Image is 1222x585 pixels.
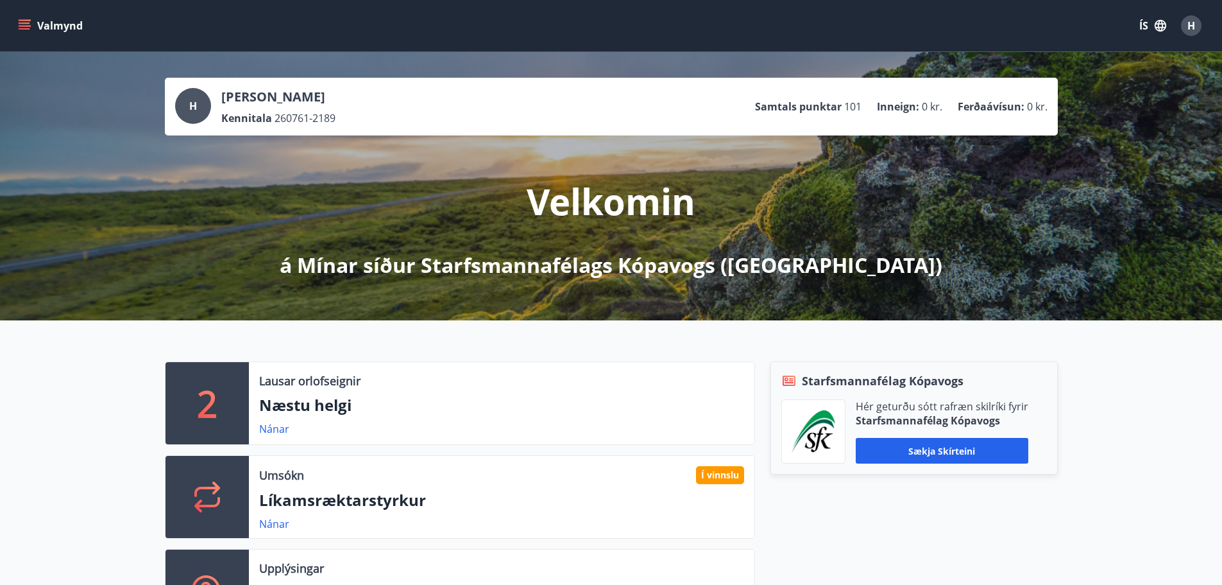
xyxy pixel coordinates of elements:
[259,467,304,484] p: Umsókn
[259,489,744,511] p: Líkamsræktarstyrkur
[221,88,335,106] p: [PERSON_NAME]
[197,379,217,428] p: 2
[259,422,289,436] a: Nánar
[802,372,963,389] span: Starfsmannafélag Kópavogs
[856,414,1028,428] p: Starfsmannafélag Kópavogs
[221,111,272,125] p: Kennitala
[1132,14,1173,37] button: ÍS
[259,560,324,577] p: Upplýsingar
[275,111,335,125] span: 260761-2189
[877,100,919,114] p: Inneign :
[856,399,1028,414] p: Hér geturðu sótt rafræn skilríki fyrir
[280,251,942,279] p: á Mínar síður Starfsmannafélags Kópavogs ([GEOGRAPHIC_DATA])
[1187,19,1195,33] span: H
[1176,10,1207,41] button: H
[259,372,361,389] p: Lausar orlofseignir
[856,438,1028,464] button: Sækja skírteini
[259,394,744,416] p: Næstu helgi
[189,99,197,113] span: H
[259,517,289,531] a: Nánar
[844,100,861,114] span: 101
[1027,100,1048,114] span: 0 kr.
[958,100,1024,114] p: Ferðaávísun :
[527,177,695,225] p: Velkomin
[922,100,942,114] span: 0 kr.
[792,410,835,453] img: x5MjQkxwhnYn6YREZUTEa9Q4KsBUeQdWGts9Dj4O.png
[755,100,842,114] p: Samtals punktar
[15,14,88,37] button: menu
[696,466,744,484] div: Í vinnslu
